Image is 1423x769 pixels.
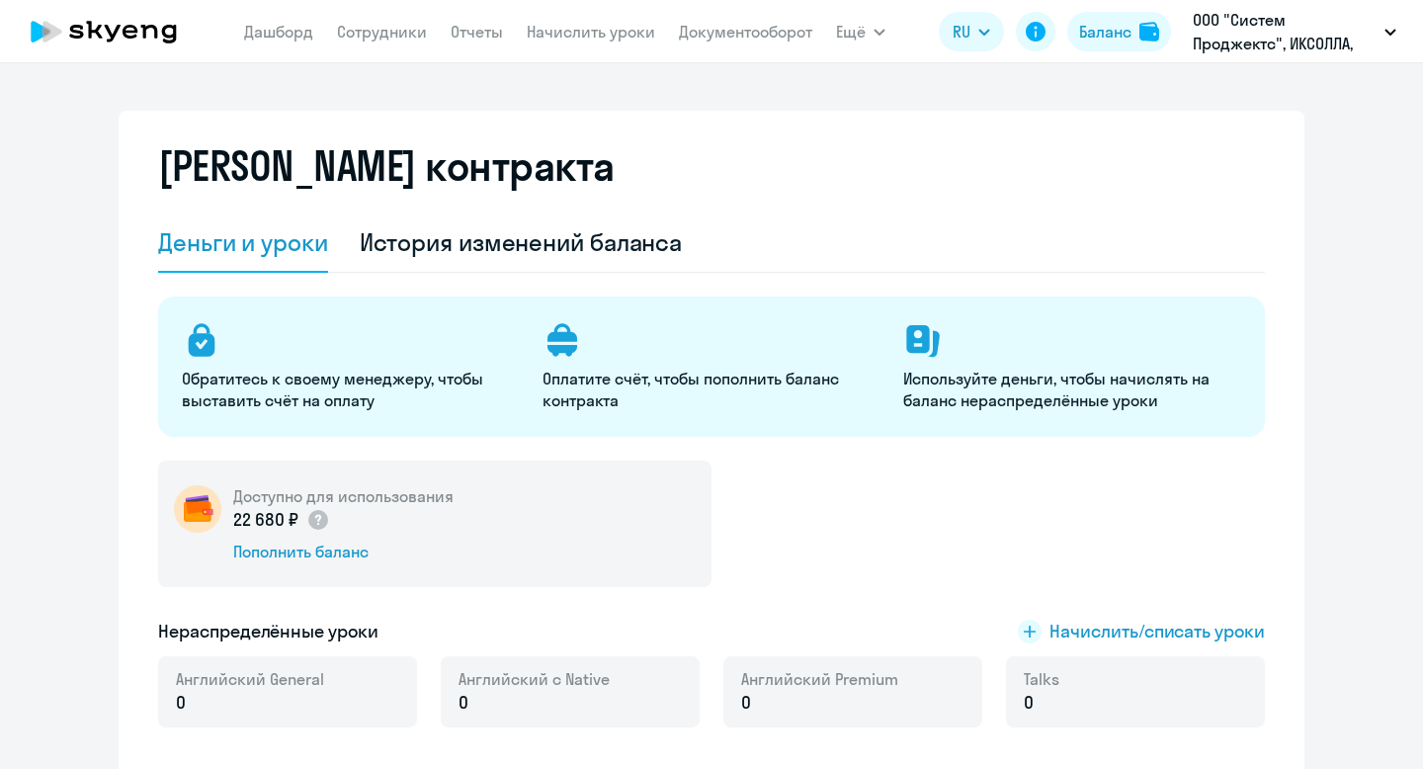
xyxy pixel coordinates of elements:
[233,507,330,533] p: 22 680 ₽
[158,619,378,644] h5: Нераспределённые уроки
[836,20,866,43] span: Ещё
[1193,8,1377,55] p: ООО "Систем Проджектс", ИКСОЛЛА, ООО
[1067,12,1171,51] button: Балансbalance
[182,368,519,411] p: Обратитесь к своему менеджеру, чтобы выставить счёт на оплату
[459,668,610,690] span: Английский с Native
[176,668,324,690] span: Английский General
[836,12,885,51] button: Ещё
[939,12,1004,51] button: RU
[1183,8,1406,55] button: ООО "Систем Проджектс", ИКСОЛЛА, ООО
[1024,668,1059,690] span: Talks
[1024,690,1034,716] span: 0
[244,22,313,42] a: Дашборд
[1079,20,1131,43] div: Баланс
[953,20,970,43] span: RU
[451,22,503,42] a: Отчеты
[741,690,751,716] span: 0
[459,690,468,716] span: 0
[543,368,879,411] p: Оплатите счёт, чтобы пополнить баланс контракта
[174,485,221,533] img: wallet-circle.png
[1049,619,1265,644] span: Начислить/списать уроки
[233,541,454,562] div: Пополнить баланс
[176,690,186,716] span: 0
[1139,22,1159,42] img: balance
[741,668,898,690] span: Английский Premium
[903,368,1240,411] p: Используйте деньги, чтобы начислять на баланс нераспределённые уроки
[233,485,454,507] h5: Доступно для использования
[337,22,427,42] a: Сотрудники
[679,22,812,42] a: Документооборот
[360,226,683,258] div: История изменений баланса
[158,142,615,190] h2: [PERSON_NAME] контракта
[527,22,655,42] a: Начислить уроки
[158,226,328,258] div: Деньги и уроки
